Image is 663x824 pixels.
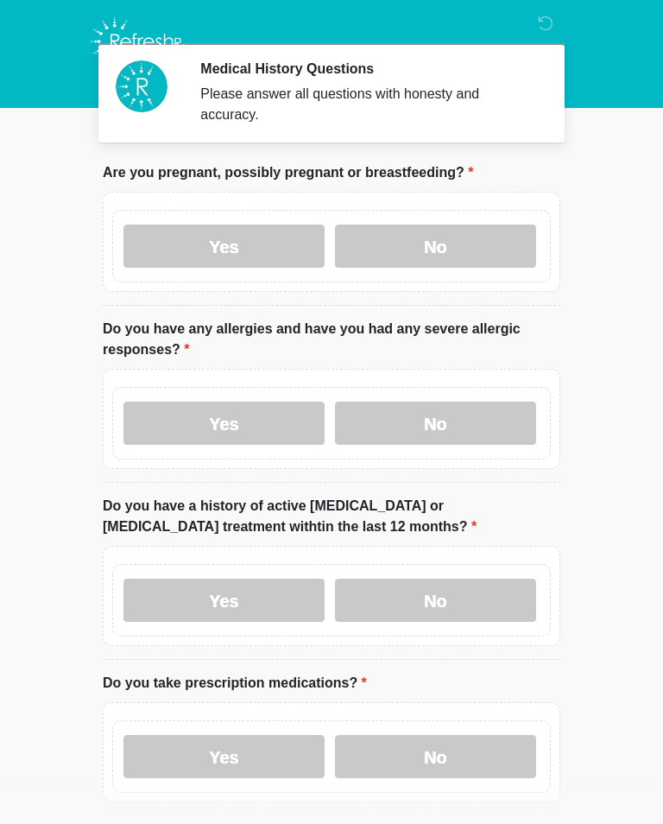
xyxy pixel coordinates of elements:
label: Do you have any allergies and have you had any severe allergic responses? [103,319,560,360]
label: Yes [123,579,325,622]
img: Refresh RX Logo [85,13,190,70]
label: Do you have a history of active [MEDICAL_DATA] or [MEDICAL_DATA] treatment withtin the last 12 mo... [103,496,560,537]
label: Are you pregnant, possibly pregnant or breastfeeding? [103,162,473,183]
div: Please answer all questions with honesty and accuracy. [200,84,534,125]
img: Agent Avatar [116,60,167,112]
label: No [335,402,536,445]
label: No [335,579,536,622]
label: Yes [123,225,325,268]
label: Yes [123,402,325,445]
label: Yes [123,735,325,778]
label: No [335,735,536,778]
label: Do you take prescription medications? [103,673,367,694]
label: No [335,225,536,268]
